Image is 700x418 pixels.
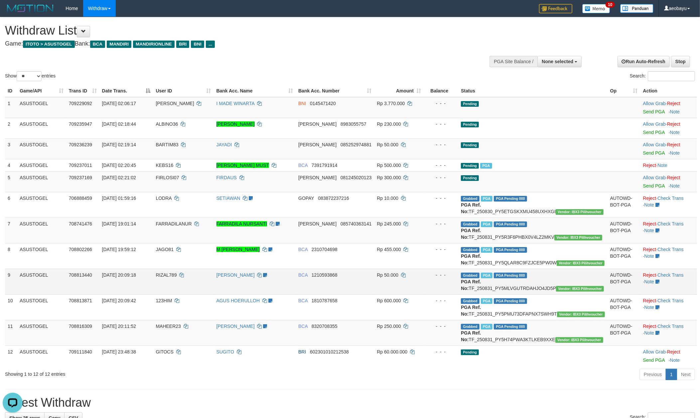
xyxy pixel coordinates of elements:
[620,4,653,13] img: panduan.png
[643,221,656,226] a: Reject
[206,41,215,48] span: ...
[458,294,608,320] td: TF_250831_PY5PMU73DFAPNX7SWH9T
[643,121,667,127] span: ·
[640,192,697,217] td: · ·
[298,121,337,127] span: [PERSON_NAME]
[156,221,192,226] span: FARRADILANUR
[554,235,602,240] span: Vendor URL: https://payment5.1velocity.biz
[640,138,697,159] td: ·
[69,272,92,278] span: 708813440
[298,221,337,226] span: [PERSON_NAME]
[618,56,670,67] a: Run Auto-Refresh
[608,294,640,320] td: AUTOWD-BOT-PGA
[156,247,174,252] span: JAGO81
[640,320,697,346] td: · ·
[481,324,492,330] span: Marked by aeotriv
[69,349,92,354] span: 709111840
[481,298,492,304] span: Marked by aeotriv
[69,298,92,303] span: 708813871
[216,121,255,127] a: [PERSON_NAME]
[298,247,308,252] span: BCA
[17,294,66,320] td: ASUSTOGEL
[458,217,608,243] td: TF_250831_PY5R3F6PHBX0V4LZ2MKV
[17,85,66,97] th: Game/API: activate to sort column ascending
[426,162,456,169] div: - - -
[494,221,527,227] span: PGA Pending
[341,121,366,127] span: Copy 8983055757 to clipboard
[494,298,527,304] span: PGA Pending
[480,163,492,169] span: Marked by aeobayu
[5,217,17,243] td: 7
[374,85,424,97] th: Amount: activate to sort column ascending
[640,346,697,366] td: ·
[216,142,232,147] a: JAYADI
[461,202,481,214] b: PGA Ref. No:
[153,85,213,97] th: User ID: activate to sort column ascending
[377,101,405,106] span: Rp 3.770.000
[377,272,398,278] span: Rp 50.000
[643,175,666,180] a: Allow Grab
[426,348,456,355] div: - - -
[461,279,481,291] b: PGA Ref. No:
[537,56,582,67] button: None selected
[102,324,136,329] span: [DATE] 20:11:52
[640,85,697,97] th: Action
[643,142,666,147] a: Allow Grab
[298,324,308,329] span: BCA
[458,192,608,217] td: TF_250830_PY5ETGSKXMU458UXHXGI
[216,196,240,201] a: SETIAWAN
[608,320,640,346] td: AUTOWD-BOT-PGA
[5,294,17,320] td: 10
[426,272,456,278] div: - - -
[5,346,17,366] td: 12
[69,247,92,252] span: 708802266
[644,228,654,233] a: Note
[23,41,75,48] span: ITOTO > ASUSTOGEL
[657,163,667,168] a: Note
[69,101,92,106] span: 709229092
[377,196,398,201] span: Rp 10.000
[667,142,680,147] a: Reject
[107,41,131,48] span: MANDIRI
[643,101,667,106] span: ·
[102,272,136,278] span: [DATE] 20:09:18
[643,142,667,147] span: ·
[494,247,527,253] span: PGA Pending
[216,324,255,329] a: [PERSON_NAME]
[461,101,479,107] span: Pending
[657,247,684,252] a: Check Trans
[643,121,666,127] a: Allow Grab
[608,85,640,97] th: Op: activate to sort column ascending
[640,217,697,243] td: · ·
[539,4,572,13] img: Feedback.jpg
[341,221,371,226] span: Copy 085740363141 to clipboard
[643,163,656,168] a: Reject
[461,253,481,265] b: PGA Ref. No:
[639,369,666,380] a: Previous
[5,71,56,81] label: Show entries
[640,269,697,294] td: · ·
[461,330,481,342] b: PGA Ref. No:
[341,175,371,180] span: Copy 081245020123 to clipboard
[5,269,17,294] td: 9
[5,192,17,217] td: 6
[461,196,480,202] span: Grabbed
[5,85,17,97] th: ID
[643,247,656,252] a: Reject
[5,97,17,118] td: 1
[640,118,697,138] td: ·
[671,56,690,67] a: Stop
[461,247,480,253] span: Grabbed
[310,101,336,106] span: Copy 0145471420 to clipboard
[156,163,173,168] span: KEBS16
[666,369,677,380] a: 1
[102,101,136,106] span: [DATE] 02:06:17
[176,41,189,48] span: BRI
[670,357,680,363] a: Note
[5,243,17,269] td: 8
[5,138,17,159] td: 3
[191,41,204,48] span: BNI
[17,269,66,294] td: ASUSTOGEL
[426,100,456,107] div: - - -
[657,196,684,201] a: Check Trans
